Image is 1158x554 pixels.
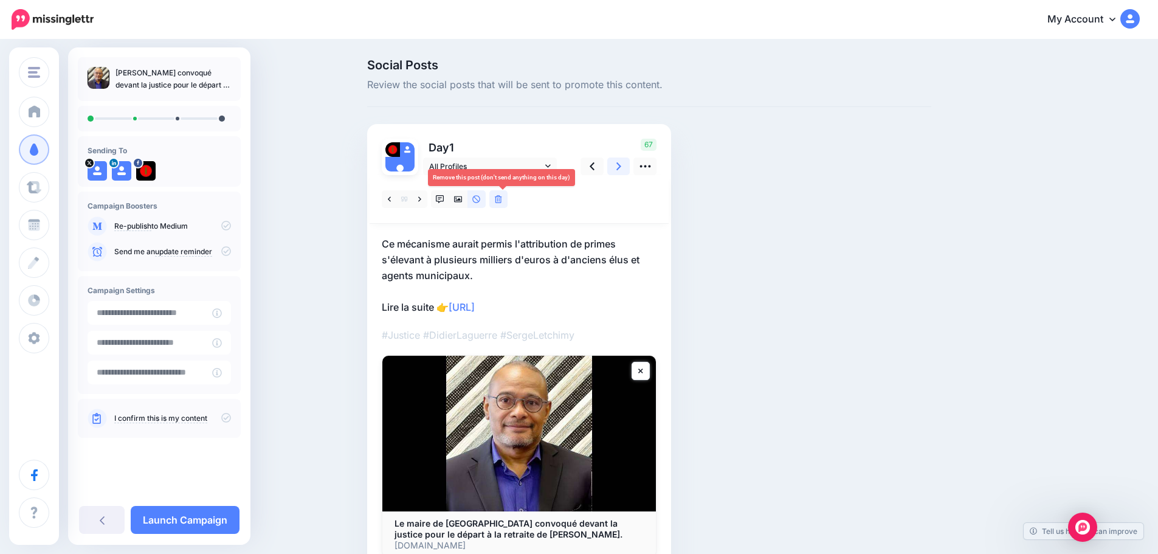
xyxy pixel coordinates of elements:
img: user_default_image.png [112,161,131,181]
img: Missinglettr [12,9,94,30]
a: My Account [1035,5,1140,35]
a: Tell us how we can improve [1024,523,1143,539]
a: update reminder [155,247,212,257]
p: Day [423,139,559,156]
a: Re-publish [114,221,151,231]
img: 474871652_1172320894900914_7635307436973398141_n-bsa152193.jpg [385,142,400,157]
p: [PERSON_NAME] convoqué devant la justice pour le départ à la retraite de [PERSON_NAME]. [115,67,231,91]
span: All Profiles [429,160,542,173]
span: Review the social posts that will be sent to promote this content. [367,77,931,93]
p: Ce mécanisme aurait permis l'attribution de primes s'élevant à plusieurs milliers d'euros à d'anc... [382,236,657,315]
span: Social Posts [367,59,931,71]
a: I confirm this is my content [114,414,207,423]
img: 474871652_1172320894900914_7635307436973398141_n-bsa152193.jpg [136,161,156,181]
a: [URL] [449,301,475,313]
a: All Profiles [423,158,557,175]
div: Open Intercom Messenger [1068,513,1097,542]
b: Le maire de [GEOGRAPHIC_DATA] convoqué devant la justice pour le départ à la retraite de [PERSON_... [395,518,622,539]
img: user_default_image.png [385,157,415,186]
img: 5b61a0fb8c5ab1dbc5f75150ef187d78_thumb.jpg [88,67,109,89]
span: 67 [641,139,657,151]
img: user_default_image.png [88,161,107,181]
h4: Campaign Boosters [88,201,231,210]
img: user_default_image.png [400,142,415,157]
img: Le maire de Fort-de-France convoqué devant la justice pour le départ à la retraite de Serge Letch... [382,356,656,511]
span: 1 [449,141,454,154]
p: to Medium [114,221,231,232]
img: menu.png [28,67,40,78]
p: #Justice #DidierLaguerre #SergeLetchimy [382,327,657,343]
h4: Sending To [88,146,231,155]
p: [DOMAIN_NAME] [395,540,644,551]
h4: Campaign Settings [88,286,231,295]
p: Send me an [114,246,231,257]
